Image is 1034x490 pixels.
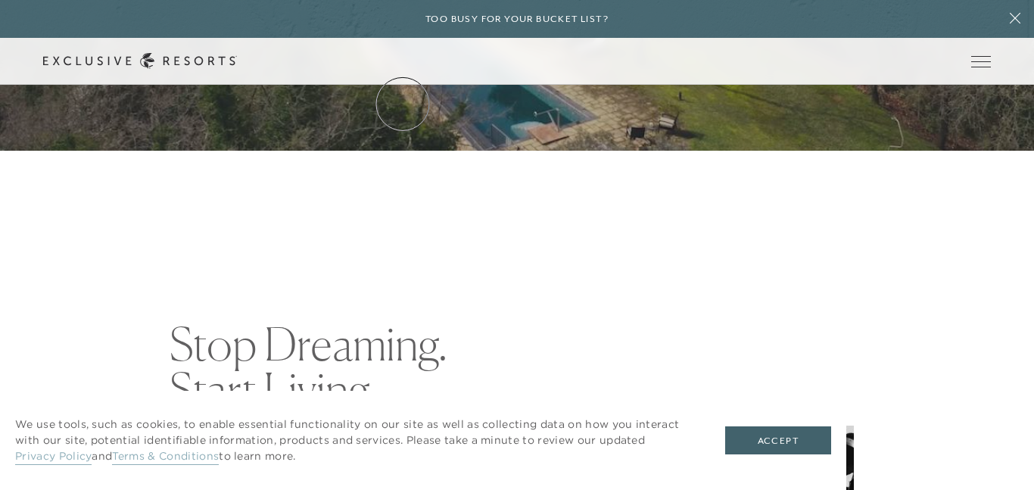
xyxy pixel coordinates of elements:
[170,321,453,412] h2: Stop Dreaming. Start Living.
[112,449,219,465] a: Terms & Conditions
[15,449,92,465] a: Privacy Policy
[15,417,695,464] p: We use tools, such as cookies, to enable essential functionality on our site as well as collectin...
[725,426,831,455] button: Accept
[425,12,609,27] h6: Too busy for your bucket list?
[971,56,991,67] button: Open navigation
